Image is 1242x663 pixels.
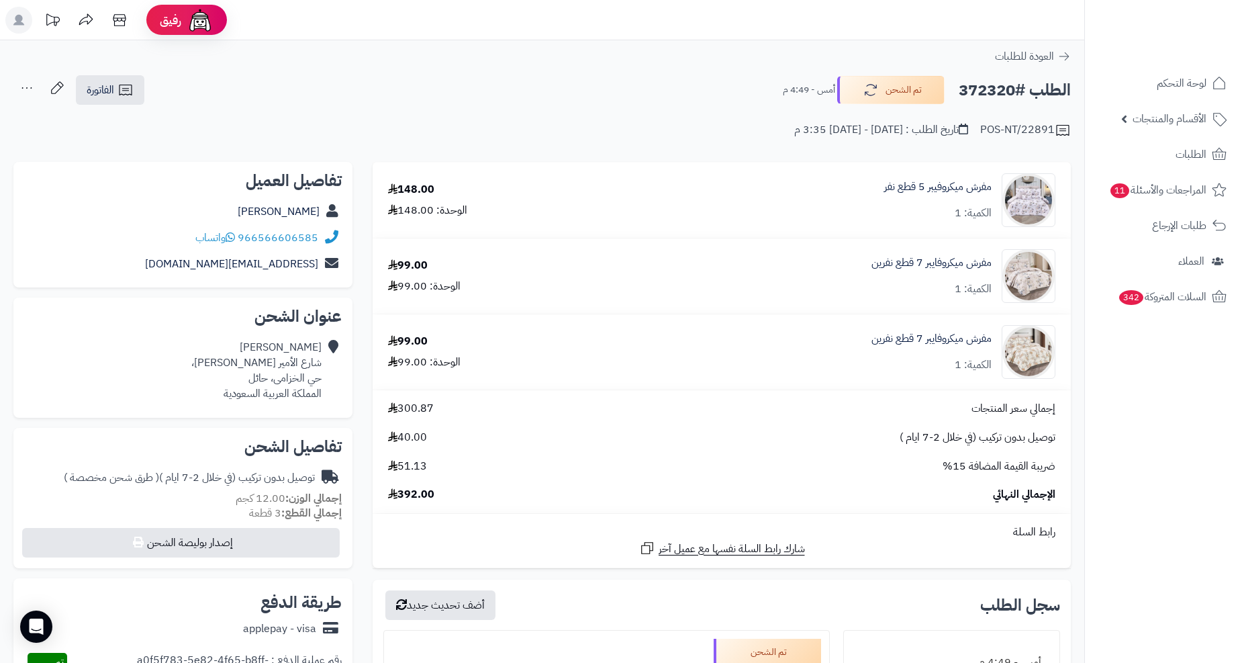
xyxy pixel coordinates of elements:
span: العودة للطلبات [995,48,1054,64]
span: 392.00 [388,487,434,502]
span: شارك رابط السلة نفسها مع عميل آخر [659,541,805,557]
a: [PERSON_NAME] [238,204,320,220]
a: تحديثات المنصة [36,7,69,37]
div: الوحدة: 99.00 [388,279,461,294]
div: الوحدة: 99.00 [388,355,461,370]
span: طلبات الإرجاع [1152,216,1206,235]
span: الإجمالي النهائي [993,487,1055,502]
a: شارك رابط السلة نفسها مع عميل آخر [639,540,805,557]
a: مفرش ميكروفيبر 5 قطع نفر [884,179,992,195]
small: أمس - 4:49 م [783,83,835,97]
span: 342 [1119,290,1143,305]
div: 148.00 [388,182,434,197]
span: رفيق [160,12,181,28]
div: الكمية: 1 [955,281,992,297]
span: ( طرق شحن مخصصة ) [64,470,159,486]
a: لوحة التحكم [1093,67,1234,99]
span: 51.13 [388,459,427,474]
h3: سجل الطلب [980,597,1060,613]
a: 966566606585 [238,230,318,246]
div: الوحدة: 148.00 [388,203,467,218]
button: أضف تحديث جديد [385,590,495,620]
img: ai-face.png [187,7,213,34]
h2: عنوان الشحن [24,308,342,324]
small: 12.00 كجم [236,490,342,506]
a: العملاء [1093,245,1234,277]
span: ضريبة القيمة المضافة 15% [943,459,1055,474]
span: إجمالي سعر المنتجات [971,401,1055,416]
button: تم الشحن [837,76,945,104]
a: الفاتورة [76,75,144,105]
div: الكمية: 1 [955,206,992,221]
span: الطلبات [1176,145,1206,164]
div: 99.00 [388,258,428,273]
div: رابط السلة [378,525,1065,540]
a: طلبات الإرجاع [1093,210,1234,242]
div: POS-NT/22891 [980,122,1071,138]
img: 1752908063-1-90x90.jpg [1002,249,1055,303]
a: الطلبات [1093,138,1234,171]
a: واتساب [195,230,235,246]
h2: طريقة الدفع [260,594,342,611]
div: [PERSON_NAME] شارع الأمير [PERSON_NAME]، حي الخزامى، حائل المملكة العربية السعودية [191,340,322,401]
a: المراجعات والأسئلة11 [1093,174,1234,206]
a: السلات المتروكة342 [1093,281,1234,313]
div: Open Intercom Messenger [20,611,52,643]
span: توصيل بدون تركيب (في خلال 2-7 ايام ) [900,430,1055,445]
span: الأقسام والمنتجات [1133,109,1206,128]
span: المراجعات والأسئلة [1109,181,1206,200]
h2: الطلب #372320 [959,77,1071,104]
div: 99.00 [388,334,428,349]
span: لوحة التحكم [1157,74,1206,93]
span: 40.00 [388,430,427,445]
a: العودة للطلبات [995,48,1071,64]
span: العملاء [1178,252,1204,271]
img: 1727086997-110201010660-90x90.jpg [1002,173,1055,227]
a: [EMAIL_ADDRESS][DOMAIN_NAME] [145,256,318,272]
a: مفرش ميكروفايبر 7 قطع نفرين [871,255,992,271]
h2: تفاصيل العميل [24,173,342,189]
img: 1752908587-1-90x90.jpg [1002,325,1055,379]
span: 11 [1110,183,1129,198]
div: تاريخ الطلب : [DATE] - [DATE] 3:35 م [794,122,968,138]
button: إصدار بوليصة الشحن [22,528,340,558]
span: الفاتورة [87,82,114,98]
div: توصيل بدون تركيب (في خلال 2-7 ايام ) [64,470,315,486]
a: مفرش ميكروفايبر 7 قطع نفرين [871,331,992,347]
span: السلات المتروكة [1118,288,1206,306]
small: 3 قطعة [249,505,342,521]
div: الكمية: 1 [955,357,992,373]
div: applepay - visa [243,621,316,637]
span: 300.87 [388,401,434,416]
h2: تفاصيل الشحن [24,439,342,455]
img: logo-2.png [1151,34,1229,62]
strong: إجمالي الوزن: [285,490,342,506]
strong: إجمالي القطع: [281,505,342,521]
